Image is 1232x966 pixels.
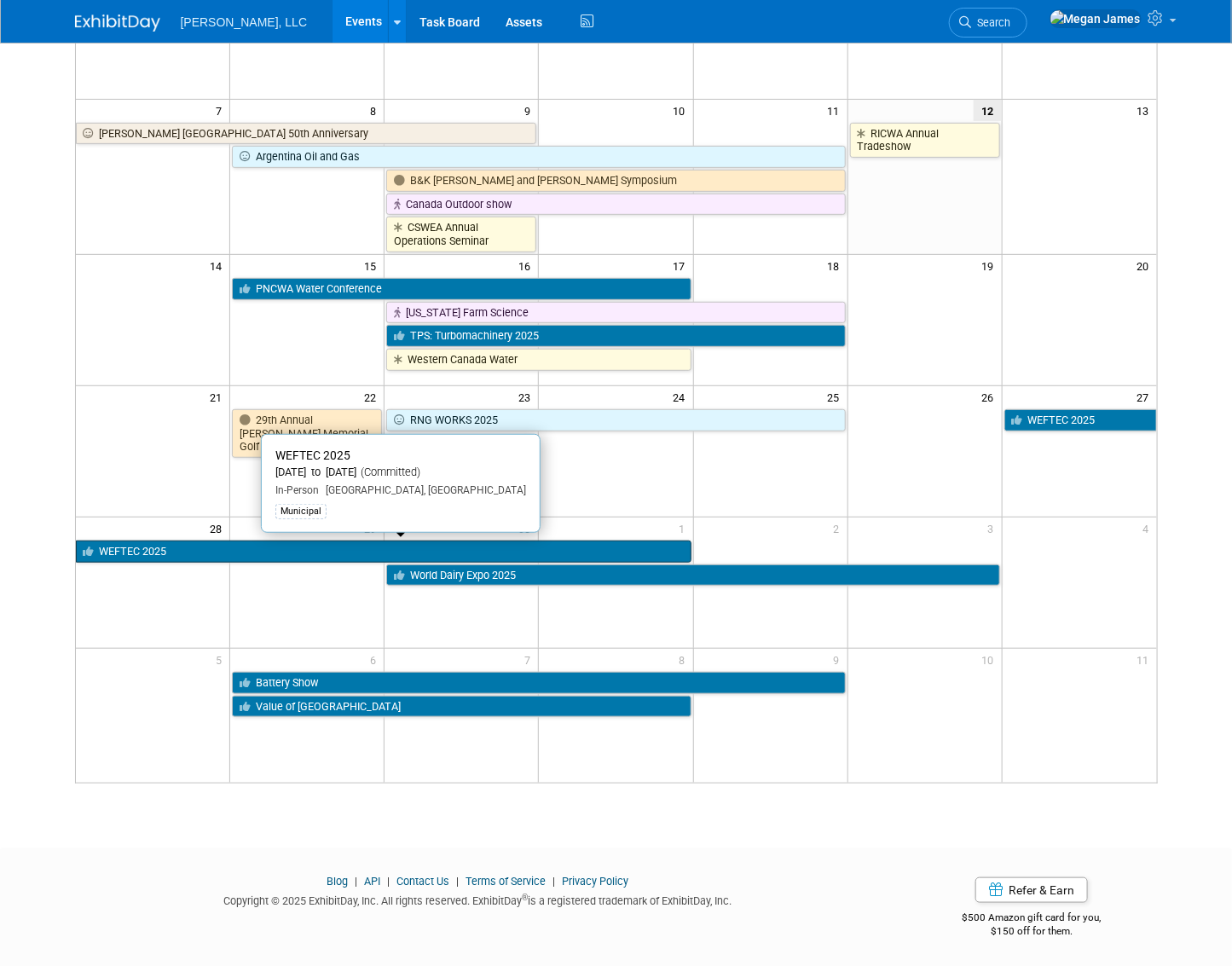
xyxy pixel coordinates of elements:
a: Argentina Oil and Gas [232,146,846,168]
span: 6 [368,649,384,670]
a: Contact Us [396,875,449,888]
span: 1 [678,518,693,539]
span: 19 [980,255,1002,276]
sup: ® [522,893,528,902]
div: Copyright © 2025 ExhibitDay, Inc. All rights reserved. ExhibitDay is a registered trademark of Ex... [75,889,881,909]
div: $500 Amazon gift card for you, [906,899,1158,939]
span: 10 [672,100,693,121]
span: 4 [1142,518,1157,539]
a: Refer & Earn [975,877,1088,903]
span: 10 [980,649,1002,670]
a: RICWA Annual Tradeshow [850,123,1000,158]
span: (Committed) [356,466,420,478]
span: [GEOGRAPHIC_DATA], [GEOGRAPHIC_DATA] [319,484,526,496]
span: 22 [362,386,384,408]
a: Western Canada Water [386,349,691,371]
a: [PERSON_NAME] [GEOGRAPHIC_DATA] 50th Anniversary [76,123,537,145]
span: 23 [517,386,538,408]
a: RNG WORKS 2025 [386,409,845,431]
span: 7 [523,649,538,670]
a: CSWEA Annual Operations Seminar [386,217,536,252]
span: 28 [208,518,229,539]
span: 3 [986,518,1002,539]
a: TPS: Turbomachinery 2025 [386,325,845,347]
span: | [548,875,559,888]
span: 11 [1136,649,1157,670]
span: | [383,875,394,888]
a: [US_STATE] Farm Science [386,302,845,324]
span: 25 [826,386,847,408]
span: In-Person [275,484,319,496]
span: 15 [362,255,384,276]
span: 27 [1136,386,1157,408]
span: 26 [980,386,1002,408]
span: 13 [1136,100,1157,121]
a: WEFTEC 2025 [76,541,691,563]
span: 21 [208,386,229,408]
span: 17 [672,255,693,276]
a: API [364,875,380,888]
a: Privacy Policy [562,875,628,888]
span: 8 [678,649,693,670]
span: 7 [214,100,229,121]
a: B&K [PERSON_NAME] and [PERSON_NAME] Symposium [386,170,845,192]
span: 5 [214,649,229,670]
a: PNCWA Water Conference [232,278,691,300]
span: | [452,875,463,888]
span: WEFTEC 2025 [275,448,350,462]
img: ExhibitDay [75,14,160,32]
span: 16 [517,255,538,276]
span: 8 [368,100,384,121]
a: Value of [GEOGRAPHIC_DATA] [232,696,691,718]
span: 14 [208,255,229,276]
span: 11 [826,100,847,121]
img: Megan James [1050,9,1142,28]
span: | [350,875,362,888]
span: 18 [826,255,847,276]
span: Search [972,16,1011,29]
a: Blog [327,875,348,888]
a: Search [949,8,1027,38]
span: 20 [1136,255,1157,276]
a: Canada Outdoor show [386,194,845,216]
a: World Dairy Expo 2025 [386,564,1000,587]
a: Terms of Service [466,875,546,888]
span: 9 [832,649,847,670]
span: 24 [672,386,693,408]
a: 29th Annual [PERSON_NAME] Memorial Golf Tournament [232,409,382,458]
span: [PERSON_NAME], LLC [181,15,308,29]
a: WEFTEC 2025 [1004,409,1157,431]
span: 9 [523,100,538,121]
div: [DATE] to [DATE] [275,466,526,480]
span: 2 [832,518,847,539]
span: 12 [974,100,1002,121]
div: Municipal [275,504,327,519]
a: Battery Show [232,672,846,694]
div: $150 off for them. [906,924,1158,939]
